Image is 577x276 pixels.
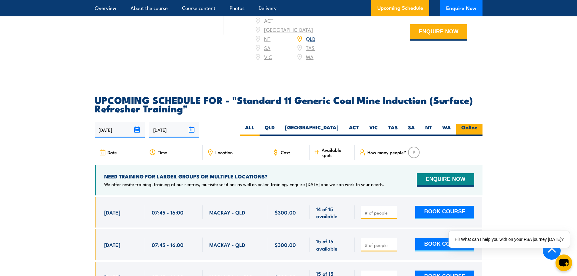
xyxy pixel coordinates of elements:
button: ENQUIRE NOW [410,24,467,41]
a: QLD [306,35,315,42]
span: [DATE] [104,209,120,216]
div: Hi! What can I help you with on your FSA journey [DATE]? [449,231,570,248]
input: # of people [365,210,395,216]
input: # of people [365,242,395,248]
label: NT [420,124,437,136]
label: TAS [383,124,403,136]
span: Available spots [322,147,350,158]
button: ENQUIRE NOW [417,173,474,187]
h2: UPCOMING SCHEDULE FOR - "Standard 11 Generic Coal Mine Induction (Surface) Refresher Training" [95,95,482,112]
input: To date [149,122,199,138]
span: Time [158,150,167,155]
span: Location [215,150,233,155]
label: QLD [260,124,280,136]
span: 07:45 - 16:00 [152,209,184,216]
button: BOOK COURSE [415,238,474,251]
span: 14 of 15 available [316,205,348,220]
label: VIC [364,124,383,136]
span: $300.00 [275,241,296,248]
label: ACT [344,124,364,136]
input: From date [95,122,145,138]
button: chat-button [555,254,572,271]
label: [GEOGRAPHIC_DATA] [280,124,344,136]
h4: NEED TRAINING FOR LARGER GROUPS OR MULTIPLE LOCATIONS? [104,173,384,180]
p: We offer onsite training, training at our centres, multisite solutions as well as online training... [104,181,384,187]
label: WA [437,124,456,136]
label: Online [456,124,482,136]
span: Cost [281,150,290,155]
button: BOOK COURSE [415,206,474,219]
span: $300.00 [275,209,296,216]
span: [DATE] [104,241,120,248]
span: 07:45 - 16:00 [152,241,184,248]
label: ALL [240,124,260,136]
span: MACKAY - QLD [209,241,245,248]
label: SA [403,124,420,136]
span: MACKAY - QLD [209,209,245,216]
span: Date [108,150,117,155]
span: 15 of 15 available [316,238,348,252]
span: How many people? [367,150,406,155]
